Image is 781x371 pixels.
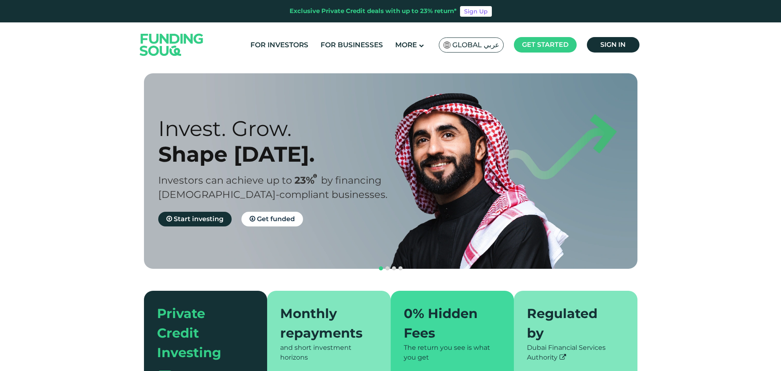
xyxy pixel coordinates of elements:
span: Investors can achieve up to [158,174,292,186]
span: Sign in [600,41,626,48]
div: Private Credit Investing [157,304,245,362]
img: SA Flag [443,42,451,48]
div: Shape [DATE]. [158,141,405,167]
i: 23% IRR (expected) ~ 15% Net yield (expected) [313,174,317,178]
a: Get funded [241,212,303,226]
div: and short investment horizons [280,343,378,362]
img: Logo [132,24,212,65]
a: Start investing [158,212,232,226]
a: Sign Up [460,6,492,17]
span: Get started [522,41,569,48]
a: For Investors [248,38,310,52]
div: Dubai Financial Services Authority [527,343,624,362]
button: navigation [391,265,397,272]
a: Sign in [587,37,639,53]
div: The return you see is what you get [404,343,501,362]
button: navigation [397,265,404,272]
span: Global عربي [452,40,499,50]
div: 0% Hidden Fees [404,304,491,343]
span: Get funded [257,215,295,223]
div: Exclusive Private Credit deals with up to 23% return* [290,7,457,16]
span: 23% [294,174,321,186]
a: For Businesses [319,38,385,52]
span: Start investing [174,215,223,223]
button: navigation [378,265,384,272]
div: Invest. Grow. [158,116,405,141]
div: Regulated by [527,304,615,343]
div: Monthly repayments [280,304,368,343]
button: navigation [384,265,391,272]
span: More [395,41,417,49]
